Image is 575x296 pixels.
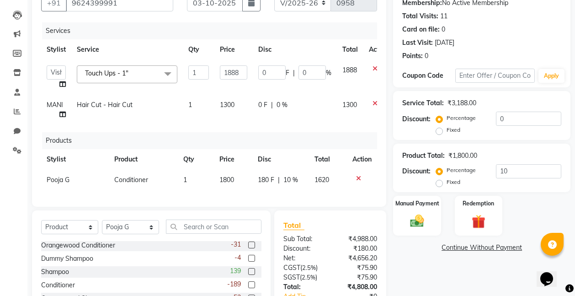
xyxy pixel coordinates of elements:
button: Apply [538,69,564,83]
th: Disc [253,39,337,60]
span: 0 F [258,100,267,110]
span: -189 [227,280,241,289]
img: _cash.svg [406,213,428,229]
label: Percentage [447,114,476,122]
th: Service [71,39,183,60]
div: [DATE] [435,38,454,48]
span: | [278,175,280,185]
th: Price [214,39,253,60]
th: Qty [178,149,214,170]
span: 1300 [342,101,357,109]
div: Products [42,132,384,149]
div: ₹3,188.00 [447,98,476,108]
span: 1 [183,176,187,184]
div: Total Visits: [402,11,438,21]
span: 2.5% [302,274,315,281]
div: ₹75.90 [330,263,384,273]
div: 0 [442,25,445,34]
span: CGST [283,264,300,272]
input: Enter Offer / Coupon Code [455,69,535,83]
span: 0 % [277,100,287,110]
label: Manual Payment [395,199,439,208]
th: Total [309,149,347,170]
div: Discount: [402,114,431,124]
span: F [286,68,289,78]
div: Points: [402,51,423,61]
div: Shampoo [41,267,69,277]
div: ₹4,656.20 [330,253,384,263]
span: Hair Cut - Hair Cut [77,101,133,109]
span: 10 % [283,175,298,185]
th: Stylist [41,39,71,60]
span: | [293,68,295,78]
a: Continue Without Payment [395,243,569,253]
span: Pooja G [47,176,69,184]
img: _gift.svg [468,213,490,230]
div: 11 [440,11,447,21]
div: ( ) [277,273,330,282]
label: Redemption [463,199,494,208]
th: Product [109,149,178,170]
label: Fixed [447,126,460,134]
span: 2.5% [302,264,316,271]
label: Percentage [447,166,476,174]
input: Search or Scan [166,220,261,234]
div: Services [42,22,384,39]
label: Fixed [447,178,460,186]
div: Sub Total: [277,234,330,244]
th: Total [337,39,363,60]
span: 180 F [258,175,274,185]
div: Service Total: [402,98,444,108]
div: ₹1,800.00 [448,151,477,161]
iframe: chat widget [537,259,566,287]
div: Product Total: [402,151,445,161]
span: 139 [230,266,241,276]
th: Qty [183,39,214,60]
th: Stylist [41,149,109,170]
span: 1620 [314,176,329,184]
div: Last Visit: [402,38,433,48]
div: Discount: [277,244,330,253]
div: ₹75.90 [330,273,384,282]
th: Action [347,149,377,170]
span: 1888 [342,66,357,74]
span: % [326,68,331,78]
span: Conditioner [114,176,148,184]
th: Action [363,39,394,60]
div: ₹180.00 [330,244,384,253]
span: MANI [47,101,63,109]
div: Card on file: [402,25,440,34]
div: Net: [277,253,330,263]
span: SGST [283,273,300,281]
div: Dummy Shampoo [41,254,93,264]
div: ₹4,808.00 [330,282,384,292]
th: Price [214,149,252,170]
span: Total [283,221,304,230]
div: Orangewood Conditioner [41,241,115,250]
div: 0 [425,51,428,61]
span: 1800 [219,176,234,184]
span: Touch Ups - 1" [85,69,128,77]
a: x [128,69,133,77]
div: Discount: [402,167,431,176]
span: | [271,100,273,110]
span: -31 [231,240,241,249]
div: Conditioner [41,280,75,290]
span: 1 [188,101,192,109]
span: -4 [234,253,241,263]
div: Coupon Code [402,71,455,81]
span: 1300 [220,101,234,109]
div: Total: [277,282,330,292]
th: Disc [252,149,309,170]
div: ( ) [277,263,330,273]
div: ₹4,988.00 [330,234,384,244]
